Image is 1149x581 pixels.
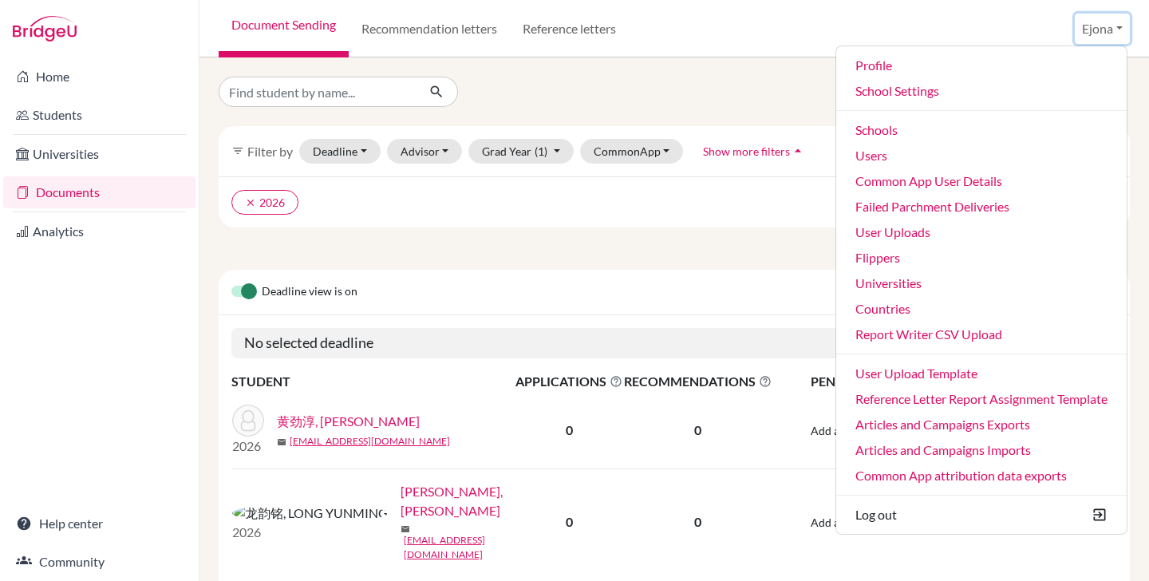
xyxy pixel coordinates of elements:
a: Students [3,99,195,131]
a: Users [836,143,1127,168]
span: Add applications first [811,424,917,437]
img: 龙韵铭, LONG YUNMING [232,504,388,523]
i: clear [245,197,256,208]
a: Schools [836,117,1127,143]
h5: No selected deadline [231,328,1117,358]
button: clear2026 [231,190,298,215]
a: Reference Letter Report Assignment Template [836,386,1127,412]
span: (1) [535,144,547,158]
a: Community [3,546,195,578]
span: APPLICATIONS [515,372,622,391]
a: Articles and Campaigns Imports [836,437,1127,463]
a: [EMAIL_ADDRESS][DOMAIN_NAME] [290,434,450,449]
img: 黄劲淳, HUANG JINCHUN [232,405,264,437]
span: PENDING DOCS [811,372,1005,391]
ul: Ejona [835,45,1127,535]
a: Countries [836,296,1127,322]
button: CommonApp [580,139,684,164]
a: Profile [836,53,1127,78]
a: Universities [836,271,1127,296]
b: 0 [566,514,573,529]
img: Bridge-U [13,16,77,41]
a: Documents [3,176,195,208]
a: Common App attribution data exports [836,463,1127,488]
i: arrow_drop_up [790,143,806,159]
span: mail [401,524,410,534]
a: Flippers [836,245,1127,271]
a: School Settings [836,78,1127,104]
a: [PERSON_NAME], [PERSON_NAME] [401,482,526,520]
b: 0 [566,422,573,437]
a: Help center [3,508,195,539]
a: Articles and Campaigns Exports [836,412,1127,437]
span: Deadline view is on [262,283,357,302]
a: Universities [3,138,195,170]
a: Common App User Details [836,168,1127,194]
i: filter_list [231,144,244,157]
button: Grad Year(1) [468,139,574,164]
span: RECOMMENDATIONS [624,372,772,391]
p: 0 [624,512,772,532]
a: Analytics [3,215,195,247]
button: Ejona [1075,14,1130,44]
p: 2026 [232,523,388,542]
button: Log out [836,502,1127,528]
a: Failed Parchment Deliveries [836,194,1127,219]
input: Find student by name... [219,77,417,107]
button: Advisor [387,139,463,164]
a: Report Writer CSV Upload [836,322,1127,347]
p: 0 [624,421,772,440]
th: STUDENT [231,371,515,392]
span: Filter by [247,144,293,159]
a: User Upload Template [836,361,1127,386]
span: Show more filters [703,144,790,158]
span: Add applications first [811,516,917,529]
p: 2026 [232,437,264,456]
span: mail [277,437,286,447]
a: 黄劲淳, [PERSON_NAME] [277,412,420,431]
button: Deadline [299,139,381,164]
a: Home [3,61,195,93]
a: [EMAIL_ADDRESS][DOMAIN_NAME] [404,533,526,562]
button: Show more filtersarrow_drop_up [689,139,819,164]
a: User Uploads [836,219,1127,245]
